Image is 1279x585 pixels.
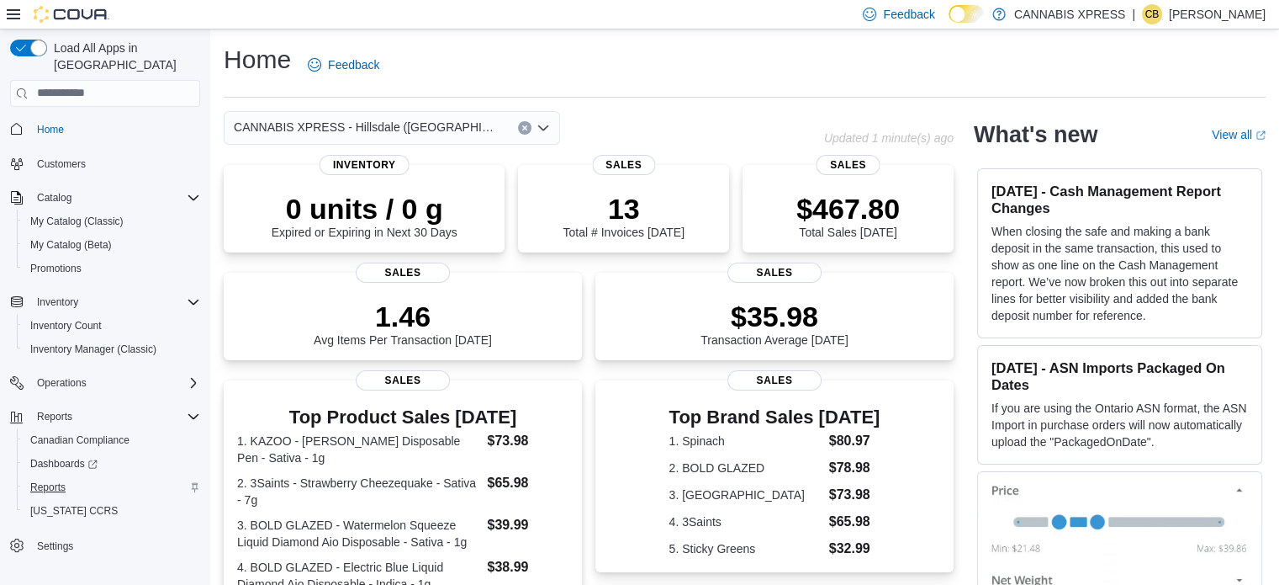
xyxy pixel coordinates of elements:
span: Customers [30,153,200,174]
span: Promotions [30,262,82,275]
p: When closing the safe and making a bank deposit in the same transaction, this used to show as one... [991,223,1248,324]
span: Catalog [30,188,200,208]
button: Inventory Count [17,314,207,338]
a: Home [30,120,71,140]
dd: $38.99 [487,557,568,577]
span: Washington CCRS [24,501,200,521]
div: Total # Invoices [DATE] [563,192,684,239]
a: Customers [30,154,92,174]
button: Home [3,117,207,141]
div: Total Sales [DATE] [796,192,900,239]
span: My Catalog (Beta) [30,238,112,252]
span: Canadian Compliance [24,430,200,450]
p: 13 [563,192,684,226]
span: Operations [30,373,200,393]
p: | [1132,4,1135,24]
span: Dark Mode [949,23,949,24]
button: Reports [3,405,207,428]
a: Feedback [301,48,386,82]
span: Inventory Manager (Classic) [30,343,156,356]
a: My Catalog (Classic) [24,211,130,231]
span: Sales [592,155,655,175]
span: Promotions [24,258,200,279]
a: Dashboards [24,454,104,474]
a: Inventory Count [24,316,108,336]
dt: 4. 3Saints [669,513,822,530]
h3: Top Brand Sales [DATE] [669,407,880,428]
h1: Home [224,43,291,77]
span: Settings [30,534,200,556]
button: Inventory [30,292,85,312]
a: Canadian Compliance [24,430,136,450]
span: Inventory Manager (Classic) [24,339,200,359]
button: Reports [17,476,207,499]
span: Reports [37,410,72,423]
h3: [DATE] - Cash Management Report Changes [991,183,1248,216]
dt: 3. BOLD GLAZED - Watermelon Squeeze Liquid Diamond Aio Disposable - Sativa - 1g [237,517,480,550]
span: Settings [37,540,73,553]
div: Transaction Average [DATE] [700,300,848,347]
button: Operations [3,371,207,395]
button: [US_STATE] CCRS [17,499,207,523]
span: Sales [817,155,880,175]
span: Operations [37,376,87,390]
span: Feedback [883,6,934,23]
p: 0 units / 0 g [272,192,457,226]
span: Sales [727,263,822,283]
span: Home [30,119,200,140]
span: [US_STATE] CCRS [30,504,118,518]
div: Christine Baker [1142,4,1162,24]
svg: External link [1255,130,1266,141]
span: Sales [356,263,450,283]
h3: Top Product Sales [DATE] [237,407,568,428]
span: My Catalog (Classic) [30,215,124,228]
span: Dashboards [30,457,98,471]
span: Inventory [37,295,78,309]
dt: 2. BOLD GLAZED [669,460,822,476]
button: Promotions [17,257,207,280]
p: CANNABIS XPRESS [1014,4,1125,24]
div: Expired or Expiring in Next 30 Days [272,192,457,239]
h3: [DATE] - ASN Imports Packaged On Dates [991,359,1248,393]
h2: What's new [974,121,1097,148]
dd: $65.98 [829,512,880,532]
dd: $73.98 [487,431,568,451]
span: Reports [24,477,200,497]
span: Reports [30,407,200,427]
p: 1.46 [314,300,492,333]
a: Settings [30,536,80,556]
span: My Catalog (Beta) [24,235,200,255]
dd: $73.98 [829,485,880,505]
span: Catalog [37,191,71,205]
span: Inventory [320,155,410,175]
a: View allExternal link [1212,128,1266,141]
button: Customers [3,152,207,176]
input: Dark Mode [949,5,984,23]
span: CB [1145,4,1160,24]
span: Inventory Count [30,319,102,332]
button: My Catalog (Beta) [17,233,207,257]
span: Customers [37,157,86,171]
span: My Catalog (Classic) [24,211,200,231]
span: CANNABIS XPRESS - Hillsdale ([GEOGRAPHIC_DATA]) [234,117,501,137]
button: Settings [3,533,207,557]
dd: $80.97 [829,431,880,451]
span: Dashboards [24,454,200,474]
dd: $78.98 [829,458,880,478]
span: Load All Apps in [GEOGRAPHIC_DATA] [47,40,200,73]
span: Sales [727,370,822,391]
div: Avg Items Per Transaction [DATE] [314,300,492,347]
button: Open list of options [536,121,550,135]
button: Canadian Compliance [17,428,207,452]
img: Cova [34,6,109,23]
span: Canadian Compliance [30,433,129,447]
dd: $39.99 [487,515,568,535]
dt: 5. Sticky Greens [669,540,822,557]
span: Feedback [328,56,379,73]
dt: 2. 3Saints - Strawberry Cheezequake - Sativa - 7g [237,475,480,508]
span: Inventory Count [24,316,200,336]
span: Inventory [30,292,200,312]
dt: 1. KAZOO - [PERSON_NAME] Disposable Pen - Sativa - 1g [237,433,480,466]
p: $467.80 [796,192,900,226]
a: [US_STATE] CCRS [24,501,124,521]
